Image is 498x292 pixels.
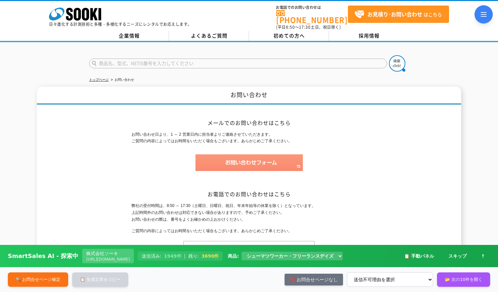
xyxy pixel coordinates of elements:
[367,10,422,18] strong: お見積り･お問い合わせ
[354,9,442,19] span: はこちら
[132,119,366,126] h2: メールでのお問い合わせはこちら
[132,228,366,234] p: ご質問の内容によってはお時間をいただく場合もございます。あらかじめご了承ください。
[49,22,192,26] p: 日々進化する計測技術と多種・多様化するニーズにレンタルでお応えします。
[286,24,295,30] span: 8:50
[389,55,405,72] img: btn_search.png
[273,32,305,39] span: 初めての方へ
[169,31,249,41] a: よくあるご質問
[195,154,303,171] img: お問い合わせフォーム
[89,59,387,68] input: 商品名、型式、NETIS番号を入力してください
[89,78,109,81] a: トップページ
[299,24,311,30] span: 17:30
[276,24,341,30] span: (平日 ～ 土日、祝日除く)
[132,131,366,145] p: お問い合わせ日より、1 ～ 2 営業日内に担当者よりご連絡させていただきます。 ご質問の内容によってはお時間をいただく場合もございます。あらかじめご了承ください。
[195,165,303,170] a: お問い合わせフォーム
[110,77,134,83] li: お問い合わせ
[276,6,348,9] span: お電話でのお問い合わせは
[132,191,366,198] h2: お電話でのお問い合わせはこちら
[348,6,449,23] a: お見積り･お問い合わせはこちら
[249,31,329,41] a: 初めての方へ
[329,31,409,41] a: 採用情報
[132,202,366,223] p: 弊社の受付時間は、8:50 ～ 17:30（土曜日、日曜日、祝日、年末年始等の休業を除く）となっています。 上記時間外のお問い合わせは対応できない場合がありますので、予めご了承ください。 お問い...
[89,31,169,41] a: 企業情報
[276,10,348,24] a: [PHONE_NUMBER]
[37,87,461,105] h1: お問い合わせ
